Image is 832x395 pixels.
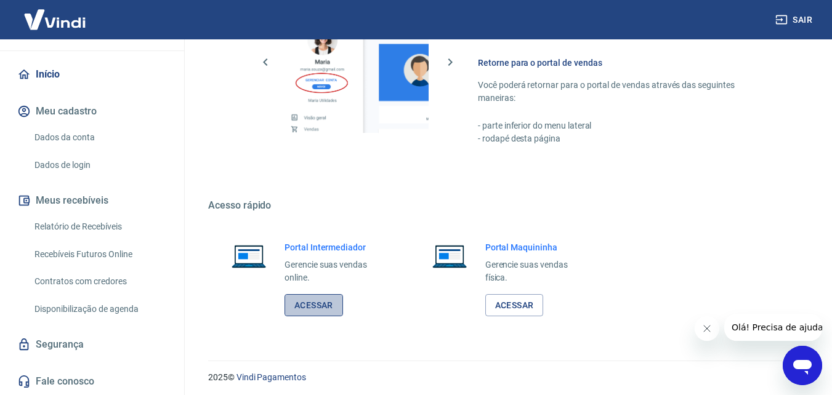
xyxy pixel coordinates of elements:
[30,214,169,239] a: Relatório de Recebíveis
[236,372,306,382] a: Vindi Pagamentos
[208,199,802,212] h5: Acesso rápido
[15,61,169,88] a: Início
[208,371,802,384] p: 2025 ©
[724,314,822,341] iframe: Mensagem da empresa
[424,241,475,271] img: Imagem de um notebook aberto
[485,258,588,284] p: Gerencie suas vendas física.
[285,294,343,317] a: Acessar
[773,9,817,31] button: Sair
[478,132,773,145] p: - rodapé desta página
[478,119,773,132] p: - parte inferior do menu lateral
[485,241,588,253] h6: Portal Maquininha
[223,241,275,271] img: Imagem de um notebook aberto
[15,1,95,38] img: Vindi
[783,346,822,385] iframe: Botão para abrir a janela de mensagens
[15,187,169,214] button: Meus recebíveis
[285,258,387,284] p: Gerencie suas vendas online.
[30,269,169,294] a: Contratos com credores
[695,316,719,341] iframe: Fechar mensagem
[485,294,544,317] a: Acessar
[30,125,169,150] a: Dados da conta
[285,241,387,253] h6: Portal Intermediador
[30,297,169,322] a: Disponibilização de agenda
[30,153,169,178] a: Dados de login
[478,79,773,105] p: Você poderá retornar para o portal de vendas através das seguintes maneiras:
[478,57,773,69] h6: Retorne para o portal de vendas
[30,242,169,267] a: Recebíveis Futuros Online
[15,368,169,395] a: Fale conosco
[15,98,169,125] button: Meu cadastro
[7,9,103,18] span: Olá! Precisa de ajuda?
[15,331,169,358] a: Segurança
